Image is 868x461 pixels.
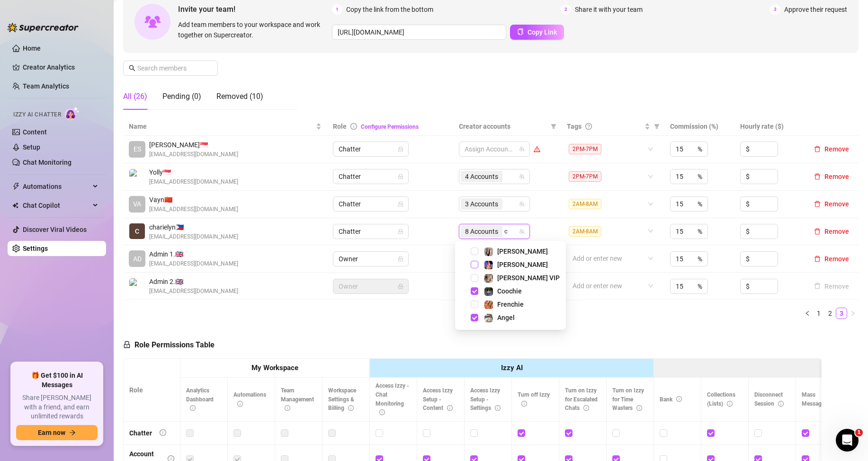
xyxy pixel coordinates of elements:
[149,140,238,150] span: [PERSON_NAME] 🇸🇬
[484,301,493,309] img: Frenchie
[149,167,238,177] span: Yolly 🇸🇬
[549,119,558,133] span: filter
[519,174,525,179] span: team
[149,150,238,159] span: [EMAIL_ADDRESS][DOMAIN_NAME]
[575,4,643,15] span: Share it with your team
[824,200,849,208] span: Remove
[149,287,238,296] span: [EMAIL_ADDRESS][DOMAIN_NAME]
[836,308,847,319] a: 3
[13,110,61,119] span: Izzy AI Chatter
[149,222,238,232] span: charielyn 🇵🇭
[350,123,357,130] span: info-circle
[137,63,205,73] input: Search members
[129,121,314,132] span: Name
[149,232,238,241] span: [EMAIL_ADDRESS][DOMAIN_NAME]
[149,249,238,259] span: Admin 1. 🇬🇧
[501,363,523,372] strong: Izzy AI
[149,259,238,268] span: [EMAIL_ADDRESS][DOMAIN_NAME]
[149,195,238,205] span: Vayn 🇨🇳
[23,143,40,151] a: Setup
[129,278,145,294] img: Admin 2
[521,401,527,407] span: info-circle
[134,144,141,154] span: ES
[855,429,863,436] span: 1
[778,401,784,407] span: info-circle
[654,124,660,129] span: filter
[510,25,564,40] button: Copy Link
[398,229,403,234] span: lock
[484,274,493,283] img: Marie VIP
[23,44,41,52] a: Home
[518,391,550,407] span: Turn off Izzy
[23,179,90,194] span: Automations
[727,401,733,407] span: info-circle
[233,391,266,407] span: Automations
[484,314,493,322] img: Angel
[814,146,821,152] span: delete
[339,197,403,211] span: Chatter
[465,199,498,209] span: 3 Accounts
[398,284,403,289] span: lock
[734,117,805,136] th: Hourly rate ($)
[484,248,493,256] img: Marie Free
[802,308,813,319] li: Previous Page
[149,276,238,287] span: Admin 2. 🇬🇧
[754,391,784,407] span: Disconnect Session
[123,91,147,102] div: All (26)
[814,173,821,180] span: delete
[676,396,682,402] span: info-circle
[216,91,263,102] div: Removed (10)
[129,428,152,438] div: Chatter
[23,82,69,90] a: Team Analytics
[65,106,80,120] img: AI Chatter
[398,146,403,152] span: lock
[497,248,548,255] span: [PERSON_NAME]
[190,405,196,411] span: info-circle
[471,301,478,308] span: Select tree node
[38,429,65,436] span: Earn now
[23,198,90,213] span: Chat Copilot
[133,254,142,264] span: AD
[237,401,243,407] span: info-circle
[398,256,403,262] span: lock
[123,341,131,348] span: lock
[847,308,859,319] li: Next Page
[824,145,849,153] span: Remove
[465,171,498,182] span: 4 Accounts
[339,279,403,293] span: Owner
[497,274,560,282] span: [PERSON_NAME] VIP
[23,245,48,252] a: Settings
[569,199,601,209] span: 2AM-8AM
[339,169,403,184] span: Chatter
[824,173,849,180] span: Remove
[124,359,180,422] th: Role
[471,287,478,295] span: Select tree node
[348,405,354,411] span: info-circle
[497,314,515,321] span: Angel
[339,252,403,266] span: Owner
[810,253,853,265] button: Remove
[333,123,347,130] span: Role
[160,429,166,436] span: info-circle
[813,308,824,319] li: 1
[836,429,859,452] iframe: Intercom live chat
[251,363,298,372] strong: My Workspace
[824,255,849,263] span: Remove
[652,119,662,133] span: filter
[534,146,540,152] span: warning
[328,387,356,412] span: Workspace Settings & Billing
[810,281,853,292] button: Remove
[16,425,98,440] button: Earn nowarrow-right
[471,314,478,321] span: Select tree node
[583,405,589,411] span: info-circle
[12,202,18,209] img: Chat Copilot
[569,226,601,237] span: 2AM-8AM
[784,4,847,15] span: Approve their request
[471,248,478,255] span: Select tree node
[569,171,601,182] span: 2PM-7PM
[162,91,201,102] div: Pending (0)
[69,429,76,436] span: arrow-right
[398,201,403,207] span: lock
[129,65,135,71] span: search
[398,174,403,179] span: lock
